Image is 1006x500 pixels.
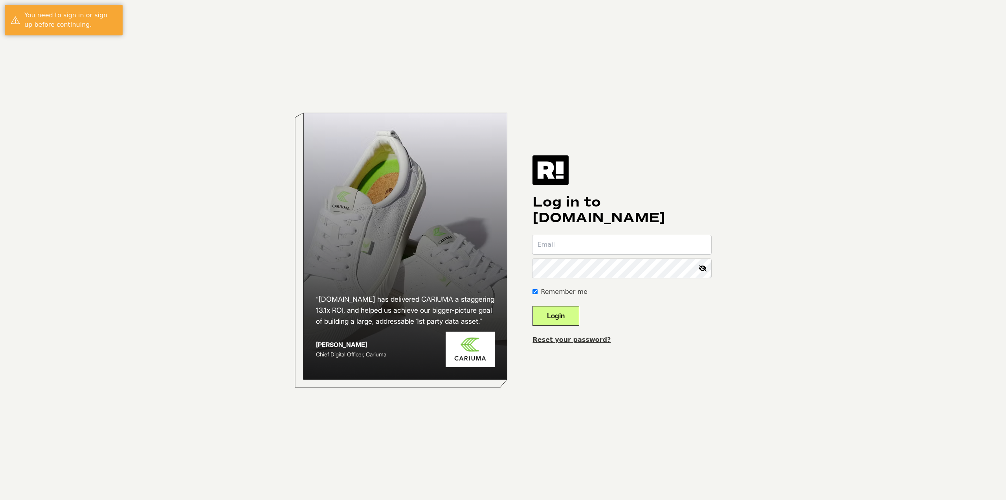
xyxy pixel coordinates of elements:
[532,235,711,254] input: Email
[532,194,711,226] h1: Log in to [DOMAIN_NAME]
[316,351,386,358] span: Chief Digital Officer, Cariuma
[24,11,117,30] div: You need to sign in or sign up before continuing.
[532,155,569,185] img: Retention.com
[532,336,611,343] a: Reset your password?
[446,332,495,367] img: Cariuma
[316,341,367,349] strong: [PERSON_NAME]
[541,287,587,297] label: Remember me
[532,306,579,326] button: Login
[316,294,495,327] h2: “[DOMAIN_NAME] has delivered CARIUMA a staggering 13.1x ROI, and helped us achieve our bigger-pic...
